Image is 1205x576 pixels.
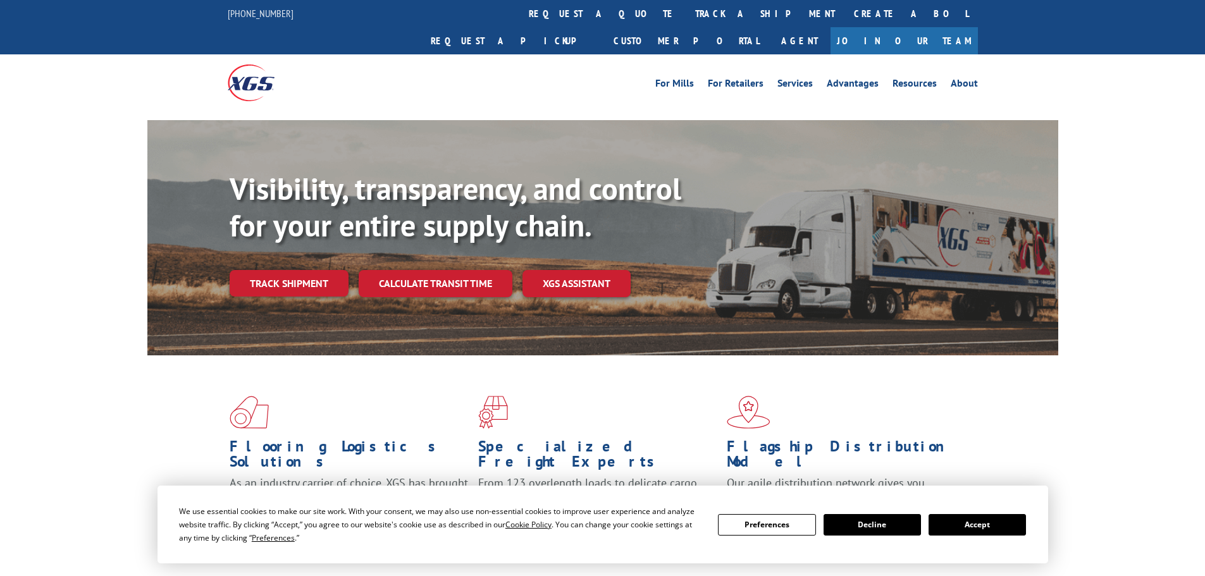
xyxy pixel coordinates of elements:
[230,475,468,520] span: As an industry carrier of choice, XGS has brought innovation and dedication to flooring logistics...
[230,439,469,475] h1: Flooring Logistics Solutions
[777,78,813,92] a: Services
[727,439,966,475] h1: Flagship Distribution Model
[478,439,717,475] h1: Specialized Freight Experts
[228,7,294,20] a: [PHONE_NUMBER]
[230,169,681,245] b: Visibility, transparency, and control for your entire supply chain.
[478,396,508,429] img: xgs-icon-focused-on-flooring-red
[708,78,763,92] a: For Retailers
[179,505,703,544] div: We use essential cookies to make our site work. With your consent, we may also use non-essential ...
[505,519,552,530] span: Cookie Policy
[951,78,978,92] a: About
[893,78,937,92] a: Resources
[359,270,512,297] a: Calculate transit time
[478,475,717,532] p: From 123 overlength loads to delicate cargo, our experienced staff knows the best way to move you...
[827,78,879,92] a: Advantages
[727,475,960,505] span: Our agile distribution network gives you nationwide inventory management on demand.
[604,27,769,54] a: Customer Portal
[727,396,770,429] img: xgs-icon-flagship-distribution-model-red
[831,27,978,54] a: Join Our Team
[769,27,831,54] a: Agent
[230,396,269,429] img: xgs-icon-total-supply-chain-intelligence-red
[252,532,295,543] span: Preferences
[230,270,349,297] a: Track shipment
[824,514,921,536] button: Decline
[158,486,1048,563] div: Cookie Consent Prompt
[522,270,631,297] a: XGS ASSISTANT
[655,78,694,92] a: For Mills
[929,514,1026,536] button: Accept
[421,27,604,54] a: Request a pickup
[718,514,815,536] button: Preferences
